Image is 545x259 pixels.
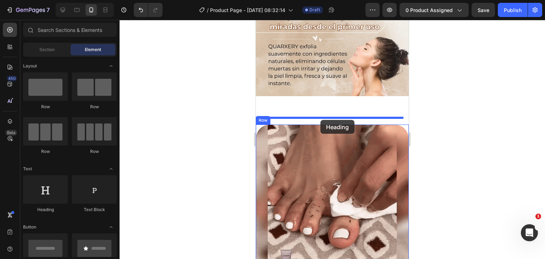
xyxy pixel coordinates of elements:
span: Toggle open [105,163,117,175]
span: / [207,6,209,14]
span: Toggle open [105,60,117,72]
div: Undo/Redo [134,3,163,17]
span: Layout [23,63,37,69]
iframe: Intercom live chat [521,224,538,241]
div: Row [72,148,117,155]
span: Product Page - [DATE] 08:32:14 [210,6,285,14]
span: Element [85,46,101,53]
div: Row [23,148,68,155]
div: Text Block [72,206,117,213]
span: Save [478,7,489,13]
div: 450 [7,76,17,81]
span: Section [39,46,55,53]
span: Button [23,224,36,230]
span: Toggle open [105,221,117,233]
button: 0 product assigned [400,3,469,17]
p: 7 [46,6,50,14]
span: Draft [309,7,320,13]
span: 1 [535,214,541,219]
div: Row [23,104,68,110]
iframe: Design area [256,20,409,259]
input: Search Sections & Elements [23,23,117,37]
button: Save [472,3,495,17]
div: Publish [504,6,522,14]
span: 0 product assigned [406,6,453,14]
span: Text [23,166,32,172]
div: Beta [5,130,17,136]
button: 7 [3,3,53,17]
div: Heading [23,206,68,213]
div: Row [72,104,117,110]
button: Publish [498,3,528,17]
